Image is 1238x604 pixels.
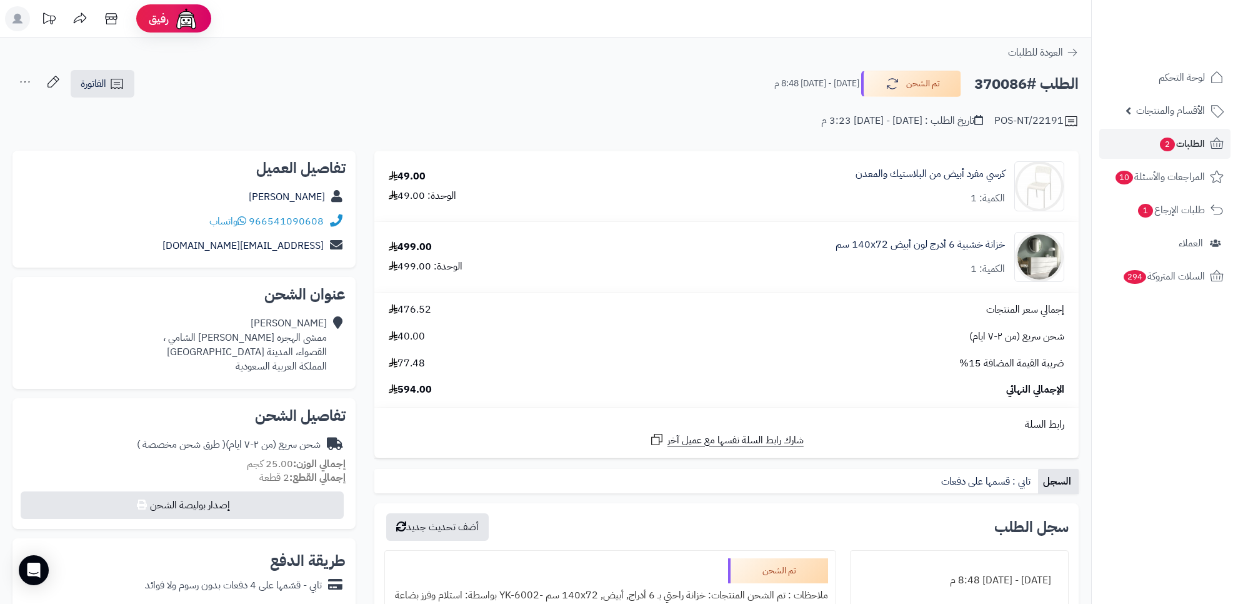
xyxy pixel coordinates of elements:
a: العودة للطلبات [1008,45,1079,60]
a: تحديثات المنصة [33,6,64,34]
span: 10 [1116,171,1133,184]
a: طلبات الإرجاع1 [1099,195,1231,225]
strong: إجمالي القطع: [289,470,346,485]
h2: طريقة الدفع [270,553,346,568]
div: الكمية: 1 [971,262,1005,276]
span: شحن سريع (من ٢-٧ ايام) [969,330,1064,344]
span: 2 [1160,138,1175,151]
div: شحن سريع (من ٢-٧ ايام) [137,438,321,452]
img: logo-2.png [1153,35,1226,61]
span: 594.00 [389,383,432,397]
img: 4931f5c2fcac52209b0c9006e2cf307c1650133830-Untitled-1-Recovered-Recovered-90x90.jpg [1015,161,1064,211]
span: شارك رابط السلة نفسها مع عميل آخر [667,433,804,448]
strong: إجمالي الوزن: [293,456,346,471]
h3: سجل الطلب [994,520,1069,535]
span: المراجعات والأسئلة [1114,168,1205,186]
span: الأقسام والمنتجات [1136,102,1205,119]
small: 2 قطعة [259,470,346,485]
small: [DATE] - [DATE] 8:48 م [774,78,859,90]
span: ضريبة القيمة المضافة 15% [959,356,1064,371]
a: 966541090608 [249,214,324,229]
h2: عنوان الشحن [22,287,346,302]
img: ai-face.png [174,6,199,31]
a: السلات المتروكة294 [1099,261,1231,291]
a: كرسي مفرد أبيض من البلاستيك والمعدن [856,167,1005,181]
div: 499.00 [389,240,432,254]
div: رابط السلة [379,418,1074,432]
a: تابي : قسمها على دفعات [936,469,1038,494]
a: شارك رابط السلة نفسها مع عميل آخر [649,432,804,448]
span: الطلبات [1159,135,1205,153]
span: السلات المتروكة [1122,268,1205,285]
div: الوحدة: 499.00 [389,259,462,274]
span: رفيق [149,11,169,26]
span: 476.52 [389,303,431,317]
button: أضف تحديث جديد [386,513,489,541]
span: العودة للطلبات [1008,45,1063,60]
div: تاريخ الطلب : [DATE] - [DATE] 3:23 م [821,114,983,128]
small: 25.00 كجم [247,456,346,471]
h2: تفاصيل الشحن [22,408,346,423]
div: تم الشحن [728,558,828,583]
img: 1746709299-1702541934053-68567865785768-1000x1000-90x90.jpg [1015,232,1064,282]
a: واتساب [209,214,246,229]
span: لوحة التحكم [1159,69,1205,86]
span: الفاتورة [81,76,106,91]
a: الفاتورة [71,70,134,98]
span: الإجمالي النهائي [1006,383,1064,397]
a: الطلبات2 [1099,129,1231,159]
span: 40.00 [389,330,425,344]
span: طلبات الإرجاع [1137,201,1205,219]
div: 49.00 [389,169,426,184]
span: إجمالي سعر المنتجات [986,303,1064,317]
a: العملاء [1099,228,1231,258]
span: العملاء [1179,234,1203,252]
a: [EMAIL_ADDRESS][DOMAIN_NAME] [162,238,324,253]
div: [DATE] - [DATE] 8:48 م [858,568,1061,593]
div: تابي - قسّمها على 4 دفعات بدون رسوم ولا فوائد [145,578,322,593]
a: المراجعات والأسئلة10 [1099,162,1231,192]
button: تم الشحن [861,71,961,97]
h2: تفاصيل العميل [22,161,346,176]
button: إصدار بوليصة الشحن [21,491,344,519]
div: الوحدة: 49.00 [389,189,456,203]
span: ( طرق شحن مخصصة ) [137,437,226,452]
span: 1 [1138,204,1153,218]
a: السجل [1038,469,1079,494]
span: 294 [1124,270,1146,284]
a: لوحة التحكم [1099,63,1231,93]
div: Open Intercom Messenger [19,555,49,585]
div: [PERSON_NAME] ممشى الهجره [PERSON_NAME] الشامي ، القصواء، المدينة [GEOGRAPHIC_DATA] المملكة العرب... [163,316,327,373]
span: 77.48 [389,356,425,371]
div: الكمية: 1 [971,191,1005,206]
a: [PERSON_NAME] [249,189,325,204]
a: خزانة خشبية 6 أدرج لون أبيض 140x72 سم [836,238,1005,252]
h2: الطلب #370086 [974,71,1079,97]
div: POS-NT/22191 [994,114,1079,129]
